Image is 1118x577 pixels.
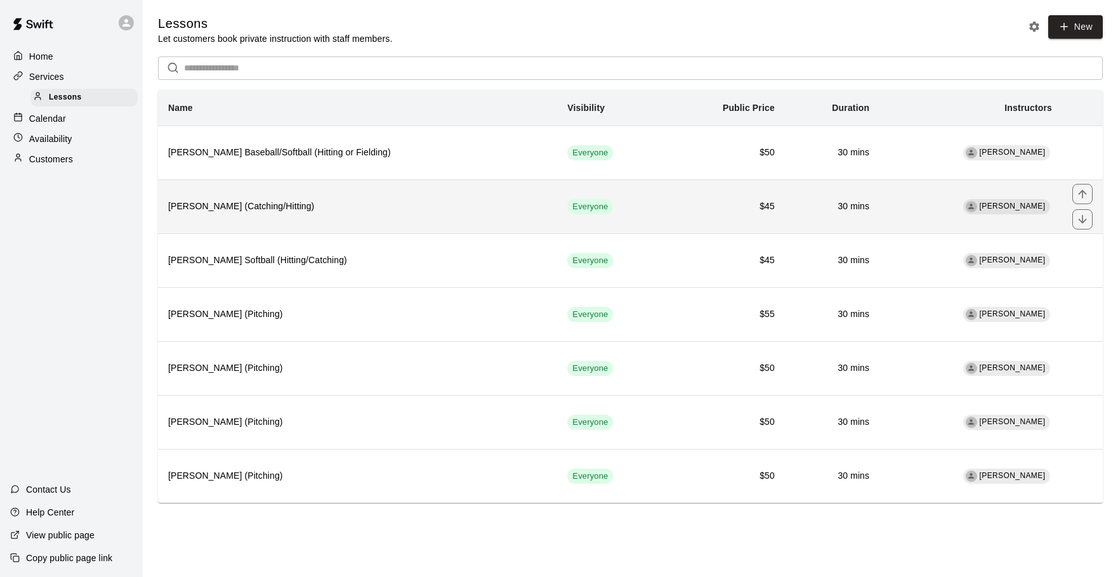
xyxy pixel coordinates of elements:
span: Everyone [567,417,613,429]
a: Customers [10,150,133,169]
button: move item down [1072,209,1093,230]
b: Name [168,103,193,113]
b: Visibility [567,103,605,113]
table: simple table [158,90,1103,503]
div: This service is visible to all of your customers [567,307,613,322]
div: This service is visible to all of your customers [567,361,613,376]
div: This service is visible to all of your customers [567,253,613,268]
div: Scott Sizemore [966,417,977,428]
b: Duration [832,103,869,113]
b: Instructors [1004,103,1052,113]
h6: $50 [676,146,775,160]
a: Home [10,47,133,66]
span: [PERSON_NAME] [980,202,1046,211]
a: Availability [10,129,133,148]
span: Everyone [567,363,613,375]
h6: $50 [676,415,775,429]
div: Jacob Caruso [966,201,977,212]
span: [PERSON_NAME] [980,256,1046,264]
div: Chris Ingoglia [966,309,977,320]
h6: $55 [676,308,775,321]
h6: 30 mins [795,469,869,483]
h6: $50 [676,469,775,483]
div: This service is visible to all of your customers [567,415,613,430]
div: This service is visible to all of your customers [567,199,613,214]
p: Let customers book private instruction with staff members. [158,32,392,45]
h6: [PERSON_NAME] (Pitching) [168,308,547,321]
a: Calendar [10,109,133,128]
h6: 30 mins [795,146,869,160]
a: Lessons [30,88,143,107]
button: Lesson settings [1025,17,1044,36]
div: This service is visible to all of your customers [567,469,613,484]
p: Copy public page link [26,552,112,564]
h6: 30 mins [795,361,869,375]
span: Everyone [567,147,613,159]
h6: [PERSON_NAME] Softball (Hitting/Catching) [168,254,547,268]
span: Everyone [567,470,613,483]
p: Services [29,70,64,83]
button: move item up [1072,184,1093,204]
span: Everyone [567,309,613,321]
div: Evan Webster [966,470,977,482]
h6: $45 [676,254,775,268]
span: [PERSON_NAME] [980,471,1046,480]
h5: Lessons [158,15,392,32]
h6: [PERSON_NAME] (Pitching) [168,415,547,429]
div: Lessons [30,89,138,107]
div: Jess Detrick [966,255,977,266]
h6: [PERSON_NAME] (Pitching) [168,469,547,483]
h6: [PERSON_NAME] (Pitching) [168,361,547,375]
p: Help Center [26,506,74,519]
p: View public page [26,529,95,541]
span: [PERSON_NAME] [980,417,1046,426]
div: Sean Hughes [966,363,977,374]
span: Lessons [49,91,82,104]
p: Contact Us [26,483,71,496]
h6: [PERSON_NAME] (Catching/Hitting) [168,200,547,214]
h6: 30 mins [795,254,869,268]
p: Calendar [29,112,66,125]
a: New [1048,15,1103,39]
h6: [PERSON_NAME] Baseball/Softball (Hitting or Fielding) [168,146,547,160]
a: Services [10,67,133,86]
h6: 30 mins [795,200,869,214]
h6: 30 mins [795,415,869,429]
p: Customers [29,153,73,165]
p: Availability [29,133,72,145]
b: Public Price [723,103,775,113]
span: [PERSON_NAME] [980,363,1046,372]
h6: $45 [676,200,775,214]
h6: $50 [676,361,775,375]
span: Everyone [567,201,613,213]
h6: 30 mins [795,308,869,321]
div: This service is visible to all of your customers [567,145,613,160]
span: Everyone [567,255,613,267]
span: [PERSON_NAME] [980,309,1046,318]
span: [PERSON_NAME] [980,148,1046,157]
div: Leo Seminati [966,147,977,159]
p: Home [29,50,53,63]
